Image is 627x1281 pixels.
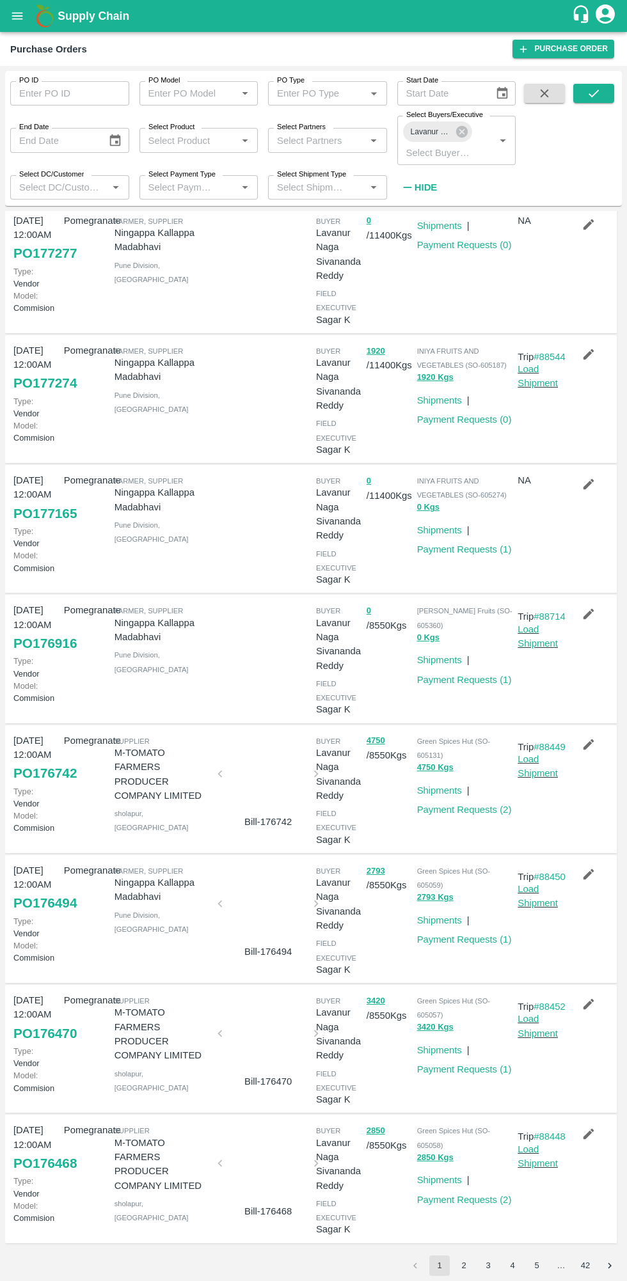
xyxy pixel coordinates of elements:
a: Shipments [417,1045,462,1055]
p: Bill-176742 [225,815,311,829]
p: Commision [13,420,59,444]
span: Model: [13,1071,38,1080]
div: account of current user [594,3,617,29]
p: Sagar K [316,443,361,457]
span: Farmer, Supplier [115,217,184,225]
p: Sagar K [316,313,361,327]
span: field executive [316,939,356,961]
a: PO177277 [13,242,77,265]
p: Bill-176468 [225,1204,311,1218]
p: Lavanur Naga Sivananda Reddy [316,876,361,932]
p: Ningappa Kallappa Madabhavi [115,876,210,904]
a: Payment Requests (1) [417,1064,512,1074]
button: 4750 [367,734,385,748]
p: [DATE] 12:00AM [13,734,59,762]
label: Select Partners [277,122,326,132]
label: PO ID [19,75,38,86]
p: Ningappa Kallappa Madabhavi [115,485,210,514]
p: Vendor [13,525,59,549]
p: Lavanur Naga Sivananda Reddy [316,356,361,413]
a: Load Shipment [518,1144,558,1168]
a: PO177274 [13,372,77,395]
p: / 8550 Kgs [367,734,412,763]
div: customer-support [571,4,594,28]
button: Go to page 5 [527,1255,547,1276]
label: Select Shipment Type [277,169,346,180]
p: / 8550 Kgs [367,863,412,893]
a: Shipments [417,785,462,796]
div: | [462,778,470,798]
a: #88452 [534,1002,566,1012]
span: INIYA FRUITS AND VEGETABLES (SO-605274) [417,477,507,499]
span: Model: [13,421,38,430]
button: Open [107,179,124,196]
input: Select Buyers/Executive [401,144,475,161]
span: Model: [13,941,38,950]
p: Pomegranate [64,343,109,358]
a: Shipments [417,915,462,925]
button: 3420 Kgs [417,1020,454,1035]
div: | [462,648,470,667]
p: Ningappa Kallappa Madabhavi [115,616,210,645]
span: field executive [316,680,356,702]
p: [DATE] 12:00AM [13,214,59,242]
label: Start Date [406,75,438,86]
a: PO176742 [13,762,77,785]
p: / 11400 Kgs [367,343,412,373]
p: Lavanur Naga Sivananda Reddy [316,616,361,673]
span: Model: [13,291,38,301]
a: PO177165 [13,502,77,525]
a: #88449 [534,742,566,752]
span: buyer [316,217,340,225]
a: Shipments [417,221,462,231]
button: 0 [367,214,371,228]
span: Farmer, Supplier [115,347,184,355]
span: Type: [13,1176,33,1186]
b: Supply Chain [58,10,129,22]
span: Model: [13,811,38,821]
div: … [551,1260,571,1272]
p: Lavanur Naga Sivananda Reddy [316,746,361,803]
button: 0 [367,604,371,618]
span: Type: [13,526,33,536]
span: Pune Division , [GEOGRAPHIC_DATA] [115,521,189,543]
span: Lavanur Naga Sivananda Reddy [403,125,459,139]
button: 3420 [367,994,385,1009]
button: Open [495,132,511,149]
span: buyer [316,867,340,875]
button: 2850 Kgs [417,1151,454,1165]
button: Choose date [490,81,514,106]
p: M-TOMATO FARMERS PRODUCER COMPANY LIMITED [115,746,210,803]
label: Select Payment Type [148,169,216,180]
p: Sagar K [316,1222,361,1236]
p: Vendor [13,915,59,939]
button: 2793 Kgs [417,890,454,905]
button: open drawer [3,1,32,31]
p: / 8550 Kgs [367,1123,412,1152]
a: Load Shipment [518,754,558,778]
span: field executive [316,810,356,831]
span: Supplier [115,997,150,1005]
a: Payment Requests (2) [417,805,512,815]
span: Pune Division , [GEOGRAPHIC_DATA] [115,911,189,933]
button: Open [237,85,253,102]
a: Load Shipment [518,1014,558,1038]
p: Commision [13,290,59,314]
button: Open [237,179,253,196]
span: Farmer, Supplier [115,477,184,485]
input: Select Shipment Type [272,179,345,196]
input: End Date [10,128,98,152]
p: [DATE] 12:00AM [13,603,59,632]
button: Open [237,132,253,149]
p: Vendor [13,1175,59,1199]
span: field executive [316,1200,356,1222]
nav: pagination navigation [403,1255,622,1276]
p: Trip [518,740,566,754]
p: Trip [518,609,566,624]
p: Vendor [13,395,59,420]
div: | [462,388,470,407]
span: INIYA FRUITS AND VEGETABLES (SO-605187) [417,347,507,369]
input: Start Date [397,81,485,106]
button: Open [365,179,382,196]
p: / 11400 Kgs [367,473,412,503]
